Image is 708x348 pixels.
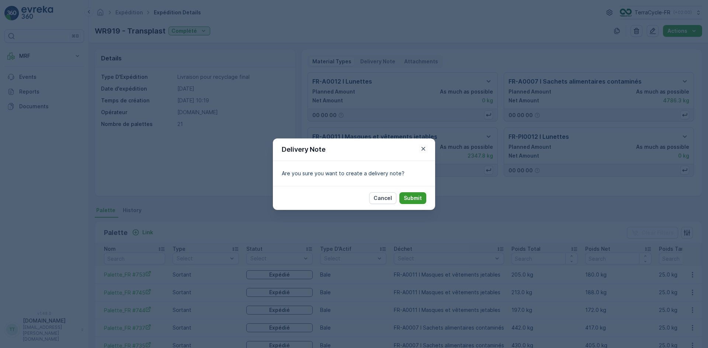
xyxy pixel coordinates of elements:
p: Are you sure you want to create a delivery note? [282,170,426,177]
p: Submit [404,194,422,202]
p: Delivery Note [282,144,326,155]
button: Submit [399,192,426,204]
button: Cancel [369,192,396,204]
p: Cancel [374,194,392,202]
